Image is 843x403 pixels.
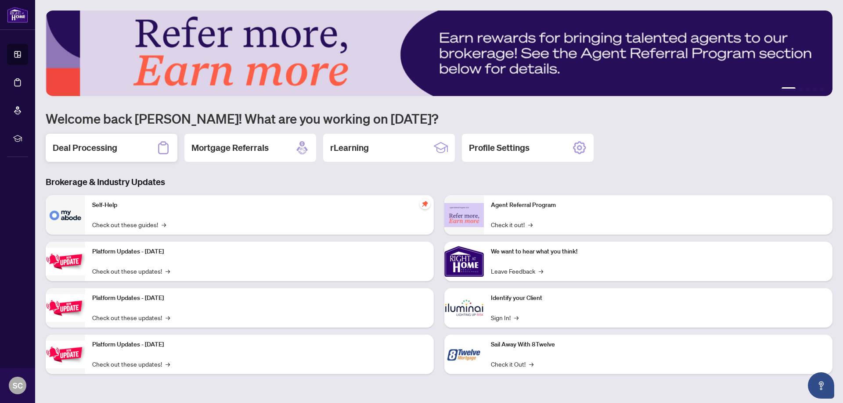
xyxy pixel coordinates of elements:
span: → [166,313,170,322]
p: We want to hear what you think! [491,247,825,257]
span: → [514,313,519,322]
p: Platform Updates - [DATE] [92,247,427,257]
p: Identify your Client [491,293,825,303]
img: Identify your Client [444,288,484,328]
img: Sail Away With 8Twelve [444,335,484,374]
a: Leave Feedback→ [491,266,543,276]
img: Platform Updates - July 21, 2025 [46,248,85,275]
p: Self-Help [92,200,427,210]
img: We want to hear what you think! [444,242,484,281]
a: Check it Out!→ [491,359,533,369]
button: 3 [806,87,810,91]
img: logo [7,7,28,23]
span: → [166,359,170,369]
span: SC [13,379,23,392]
h3: Brokerage & Industry Updates [46,176,832,188]
img: Platform Updates - July 8, 2025 [46,294,85,322]
h2: Deal Processing [53,142,117,154]
img: Platform Updates - June 23, 2025 [46,341,85,368]
h1: Welcome back [PERSON_NAME]! What are you working on [DATE]? [46,110,832,127]
h2: Profile Settings [469,142,530,154]
span: pushpin [420,199,430,209]
p: Platform Updates - [DATE] [92,293,427,303]
span: → [166,266,170,276]
button: 4 [813,87,817,91]
a: Check out these updates!→ [92,359,170,369]
button: 2 [799,87,803,91]
span: → [528,220,533,229]
p: Agent Referral Program [491,200,825,210]
span: → [162,220,166,229]
span: → [529,359,533,369]
h2: rLearning [330,142,369,154]
img: Slide 0 [46,11,832,96]
button: 5 [820,87,824,91]
img: Agent Referral Program [444,203,484,227]
a: Sign In!→ [491,313,519,322]
a: Check it out!→ [491,220,533,229]
a: Check out these updates!→ [92,266,170,276]
img: Self-Help [46,195,85,235]
h2: Mortgage Referrals [191,142,269,154]
button: Open asap [808,372,834,399]
a: Check out these updates!→ [92,313,170,322]
p: Sail Away With 8Twelve [491,340,825,350]
button: 1 [782,87,796,91]
a: Check out these guides!→ [92,220,166,229]
span: → [539,266,543,276]
p: Platform Updates - [DATE] [92,340,427,350]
